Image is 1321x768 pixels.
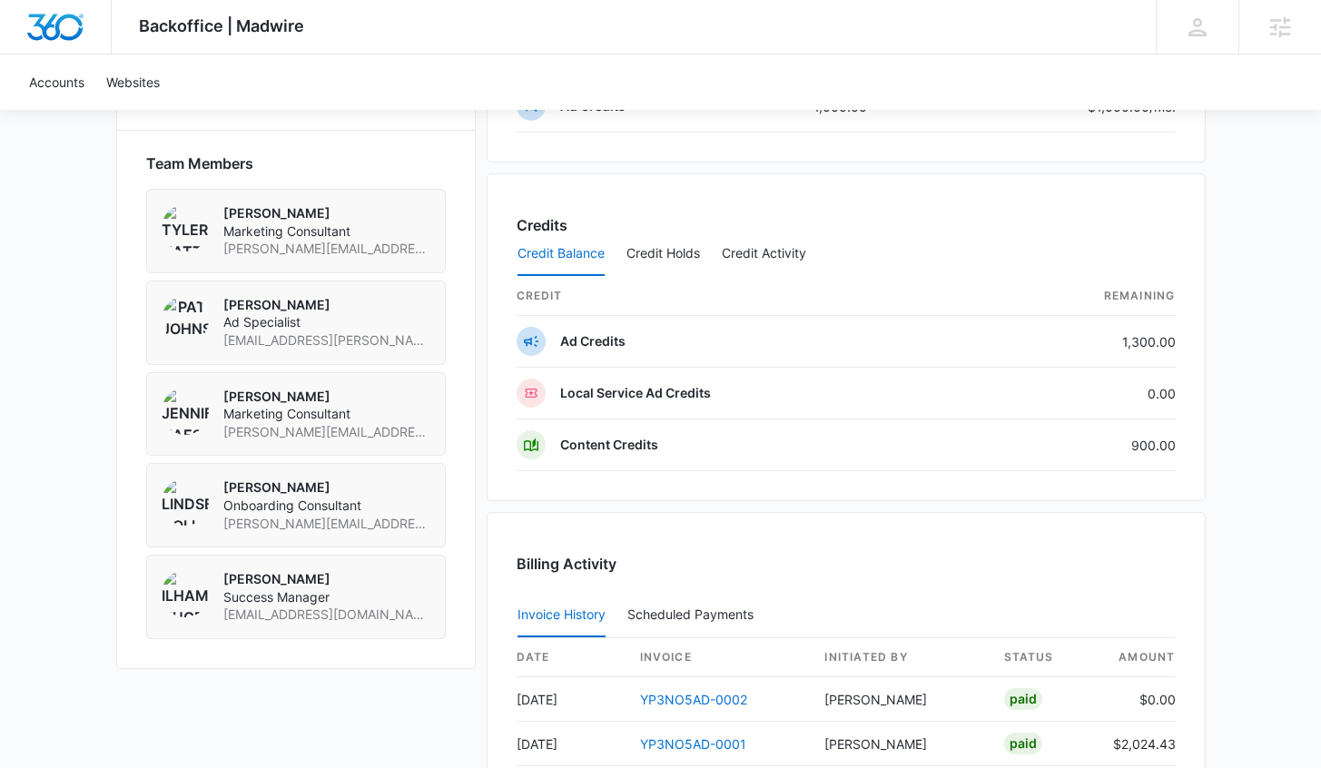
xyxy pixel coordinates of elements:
th: invoice [626,638,811,677]
td: $0.00 [1099,677,1176,722]
a: Accounts [18,54,95,110]
span: Onboarding Consultant [223,497,430,515]
span: Team Members [146,153,253,174]
span: [PERSON_NAME][EMAIL_ADDRESS][PERSON_NAME][DOMAIN_NAME] [223,515,430,533]
td: $2,024.43 [1099,722,1176,766]
td: [PERSON_NAME] [810,677,989,722]
p: Content Credits [560,436,658,454]
a: YP3NO5AD-0002 [640,692,747,707]
th: date [517,638,626,677]
a: Websites [95,54,171,110]
p: [PERSON_NAME] [223,478,430,497]
p: [PERSON_NAME] [223,296,430,314]
td: [DATE] [517,722,626,766]
button: Credit Holds [626,232,700,276]
button: Invoice History [518,594,606,637]
p: Local Service Ad Credits [560,384,711,402]
span: [EMAIL_ADDRESS][PERSON_NAME][DOMAIN_NAME] [223,331,430,350]
span: [PERSON_NAME][EMAIL_ADDRESS][PERSON_NAME][DOMAIN_NAME] [223,240,430,258]
td: [PERSON_NAME] [810,722,989,766]
th: Initiated By [810,638,989,677]
p: [PERSON_NAME] [223,570,430,588]
img: Pat Johnson [162,296,209,343]
td: 1,300.00 [983,316,1176,368]
h3: Credits [517,214,567,236]
span: Marketing Consultant [223,222,430,241]
div: Scheduled Payments [627,608,761,621]
th: status [990,638,1099,677]
img: Lindsey Collett [162,478,209,526]
td: [DATE] [517,677,626,722]
span: [EMAIL_ADDRESS][DOMAIN_NAME] [223,606,430,624]
img: Tyler Hatton [162,204,209,251]
img: Ilham Nugroho [162,570,209,617]
button: Credit Balance [518,232,605,276]
span: Success Manager [223,588,430,606]
th: amount [1099,638,1176,677]
span: Marketing Consultant [223,405,430,423]
div: Paid [1004,688,1042,710]
div: Paid [1004,733,1042,754]
td: 900.00 [983,419,1176,471]
a: YP3NO5AD-0001 [640,736,746,752]
h3: Billing Activity [517,553,1176,575]
p: [PERSON_NAME] [223,388,430,406]
p: Ad Credits [560,332,626,350]
th: credit [517,277,983,316]
th: Remaining [983,277,1176,316]
p: [PERSON_NAME] [223,204,430,222]
button: Credit Activity [722,232,806,276]
img: Jennifer Haessler [162,388,209,435]
span: Backoffice | Madwire [139,16,304,35]
span: Ad Specialist [223,313,430,331]
span: [PERSON_NAME][EMAIL_ADDRESS][PERSON_NAME][DOMAIN_NAME] [223,423,430,441]
span: /mo. [1149,99,1176,114]
td: 0.00 [983,368,1176,419]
